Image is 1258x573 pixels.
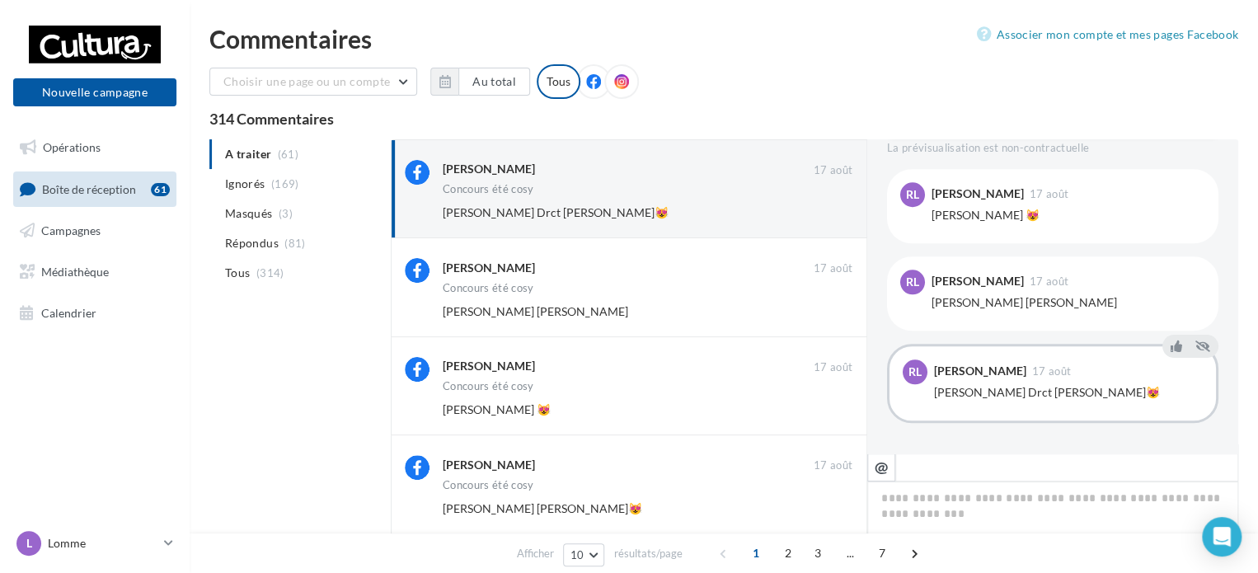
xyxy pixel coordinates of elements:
[443,381,534,392] div: Concours été cosy
[225,265,250,281] span: Tous
[225,205,272,222] span: Masqués
[48,535,157,552] p: Lomme
[443,161,535,177] div: [PERSON_NAME]
[13,528,176,559] a: L Lomme
[209,111,1238,126] div: 314 Commentaires
[13,78,176,106] button: Nouvelle campagne
[225,176,265,192] span: Ignorés
[443,283,534,294] div: Concours été cosy
[867,453,895,481] button: @
[1202,517,1242,557] div: Open Intercom Messenger
[443,402,551,416] span: [PERSON_NAME] 😻
[443,358,535,374] div: [PERSON_NAME]
[1032,366,1071,377] span: 17 août
[43,140,101,154] span: Opérations
[887,134,1218,156] div: La prévisualisation est non-contractuelle
[443,501,642,515] span: [PERSON_NAME] [PERSON_NAME]😻
[537,64,580,99] div: Tous
[906,274,919,290] span: Rl
[443,205,669,219] span: [PERSON_NAME] Drct [PERSON_NAME]😻
[42,181,136,195] span: Boîte de réception
[517,546,554,561] span: Afficher
[934,365,1026,377] div: [PERSON_NAME]
[443,480,534,491] div: Concours été cosy
[443,457,535,473] div: [PERSON_NAME]
[209,68,417,96] button: Choisir une page ou un compte
[225,235,279,251] span: Répondus
[1030,276,1068,287] span: 17 août
[10,214,180,248] a: Campagnes
[932,207,1205,223] div: [PERSON_NAME] 😻
[10,171,180,207] a: Boîte de réception61
[932,294,1205,311] div: [PERSON_NAME] [PERSON_NAME]
[1030,189,1068,200] span: 17 août
[932,275,1024,287] div: [PERSON_NAME]
[837,540,863,566] span: ...
[430,68,530,96] button: Au total
[41,265,109,279] span: Médiathèque
[443,260,535,276] div: [PERSON_NAME]
[906,186,919,203] span: Rl
[613,546,682,561] span: résultats/page
[10,130,180,165] a: Opérations
[814,458,852,473] span: 17 août
[209,26,1238,51] div: Commentaires
[775,540,801,566] span: 2
[908,364,922,380] span: Rl
[814,360,852,375] span: 17 août
[814,261,852,276] span: 17 août
[26,535,32,552] span: L
[934,384,1203,401] div: [PERSON_NAME] Drct [PERSON_NAME]😻
[814,163,852,178] span: 17 août
[256,266,284,279] span: (314)
[932,188,1024,200] div: [PERSON_NAME]
[805,540,831,566] span: 3
[743,540,769,566] span: 1
[271,177,299,190] span: (169)
[10,255,180,289] a: Médiathèque
[458,68,530,96] button: Au total
[570,548,584,561] span: 10
[977,25,1238,45] a: Associer mon compte et mes pages Facebook
[875,459,889,474] i: @
[869,540,895,566] span: 7
[563,543,605,566] button: 10
[151,183,170,196] div: 61
[223,74,390,88] span: Choisir une page ou un compte
[41,305,96,319] span: Calendrier
[443,304,628,318] span: [PERSON_NAME] [PERSON_NAME]
[443,184,534,195] div: Concours été cosy
[41,223,101,237] span: Campagnes
[284,237,305,250] span: (81)
[279,207,293,220] span: (3)
[10,296,180,331] a: Calendrier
